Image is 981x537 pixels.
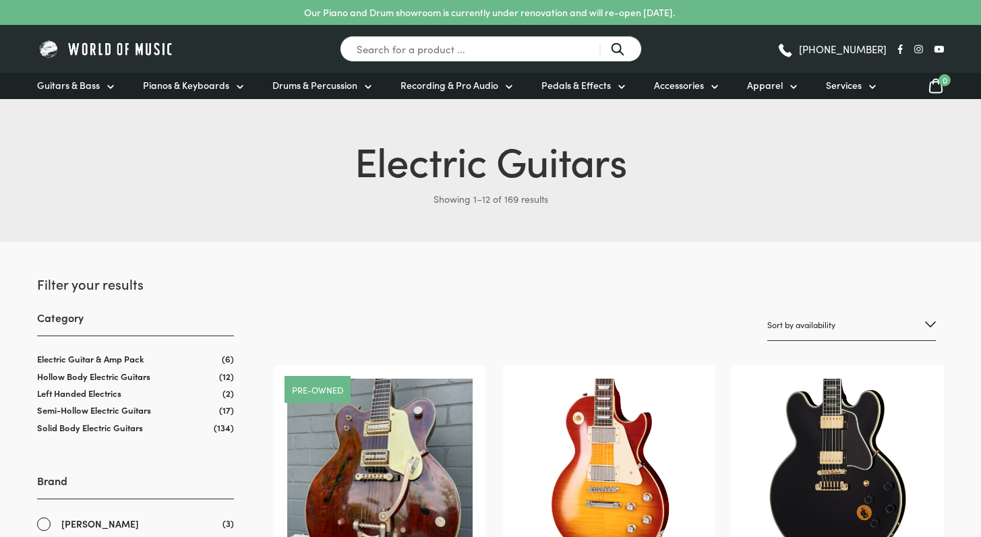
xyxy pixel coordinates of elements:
span: (12) [219,371,234,382]
a: Pre-owned [292,385,343,394]
a: Electric Guitar & Amp Pack [37,352,144,365]
h3: Brand [37,473,234,499]
p: Our Piano and Drum showroom is currently under renovation and will re-open [DATE]. [304,5,675,20]
h3: Category [37,310,234,336]
h1: Electric Guitars [37,131,944,188]
a: [PHONE_NUMBER] [777,39,887,59]
select: Shop order [767,309,936,341]
span: [PHONE_NUMBER] [799,44,887,54]
h2: Filter your results [37,274,234,293]
span: 0 [939,74,951,86]
span: [PERSON_NAME] [61,516,139,532]
a: [PERSON_NAME] [37,516,234,532]
input: Search for a product ... [340,36,642,62]
a: Solid Body Electric Guitars [37,421,143,434]
span: Accessories [654,78,704,92]
span: (3) [222,516,234,530]
a: Hollow Body Electric Guitars [37,370,150,383]
span: Pedals & Effects [541,78,611,92]
img: World of Music [37,38,175,59]
span: Recording & Pro Audio [400,78,498,92]
span: Apparel [747,78,783,92]
span: Drums & Percussion [272,78,357,92]
span: Guitars & Bass [37,78,100,92]
span: (134) [214,422,234,433]
p: Showing 1–12 of 169 results [37,188,944,210]
a: Semi-Hollow Electric Guitars [37,404,151,416]
a: Left Handed Electrics [37,387,121,400]
iframe: Chat with our support team [785,389,981,537]
span: (17) [219,404,234,416]
span: (2) [222,387,234,399]
span: (6) [222,353,234,365]
span: Pianos & Keyboards [143,78,229,92]
span: Services [826,78,862,92]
